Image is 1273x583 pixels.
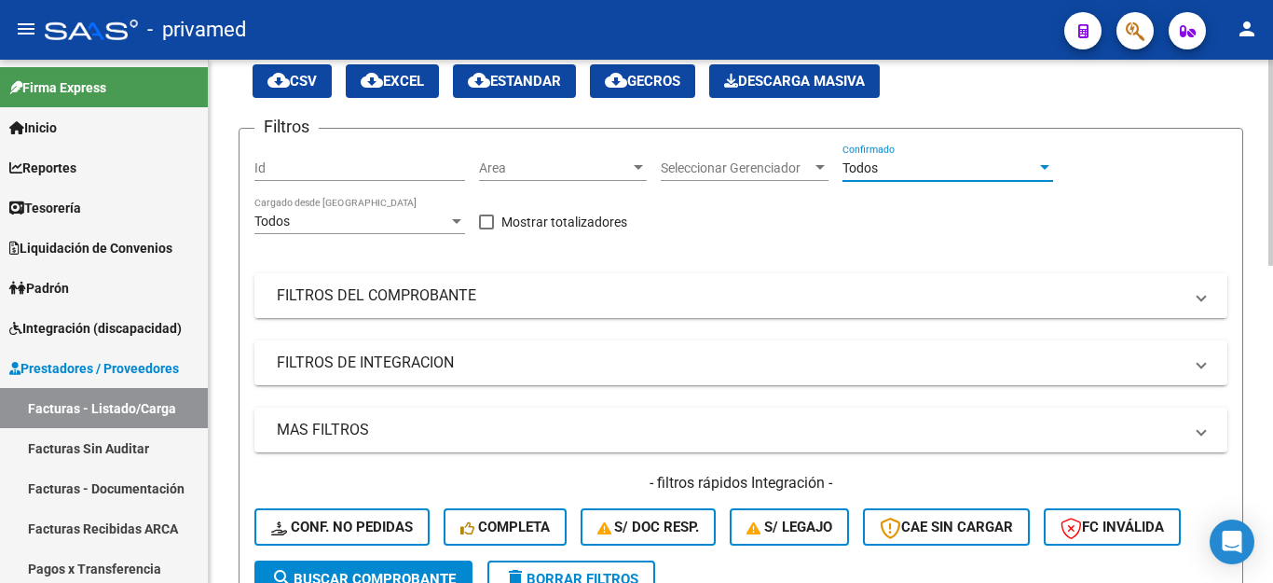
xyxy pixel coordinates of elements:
span: Completa [460,519,550,535]
mat-icon: cloud_download [605,69,627,91]
span: CSV [267,73,317,90]
button: Gecros [590,64,695,98]
span: S/ legajo [746,519,832,535]
mat-expansion-panel-header: FILTROS DE INTEGRACION [254,340,1227,385]
mat-icon: person [1236,18,1258,40]
mat-icon: cloud_download [361,69,383,91]
app-download-masive: Descarga masiva de comprobantes (adjuntos) [709,64,880,98]
button: S/ legajo [730,508,849,546]
span: Todos [254,214,290,229]
button: Conf. no pedidas [254,508,430,546]
mat-panel-title: FILTROS DE INTEGRACION [277,353,1183,373]
mat-icon: cloud_download [267,69,290,91]
button: Estandar [453,64,576,98]
mat-icon: menu [15,18,37,40]
span: Seleccionar Gerenciador [661,160,812,176]
span: Prestadores / Proveedores [9,358,179,379]
span: FC Inválida [1061,519,1164,535]
h3: Filtros [254,114,319,140]
button: Completa [444,508,567,546]
span: Tesorería [9,198,81,218]
button: EXCEL [346,64,439,98]
button: CAE SIN CARGAR [863,508,1030,546]
span: Integración (discapacidad) [9,318,182,339]
span: CAE SIN CARGAR [880,519,1013,535]
span: Firma Express [9,77,106,98]
mat-panel-title: FILTROS DEL COMPROBANTE [277,285,1183,306]
span: Descarga Masiva [724,73,865,90]
span: Gecros [605,73,680,90]
span: EXCEL [361,73,424,90]
mat-icon: cloud_download [468,69,490,91]
span: Conf. no pedidas [271,519,413,535]
h4: - filtros rápidos Integración - [254,473,1227,493]
button: CSV [253,64,332,98]
span: Padrón [9,278,69,298]
span: S/ Doc Resp. [597,519,700,535]
button: FC Inválida [1044,508,1181,546]
span: Area [479,160,630,176]
span: - privamed [147,9,246,50]
button: Descarga Masiva [709,64,880,98]
button: S/ Doc Resp. [581,508,717,546]
mat-panel-title: MAS FILTROS [277,420,1183,440]
span: Estandar [468,73,561,90]
span: Reportes [9,158,76,178]
span: Mostrar totalizadores [501,211,627,233]
span: Liquidación de Convenios [9,238,172,258]
div: Open Intercom Messenger [1210,520,1254,564]
mat-expansion-panel-header: FILTROS DEL COMPROBANTE [254,273,1227,318]
span: Todos [842,160,878,175]
mat-expansion-panel-header: MAS FILTROS [254,408,1227,452]
span: Inicio [9,118,57,138]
